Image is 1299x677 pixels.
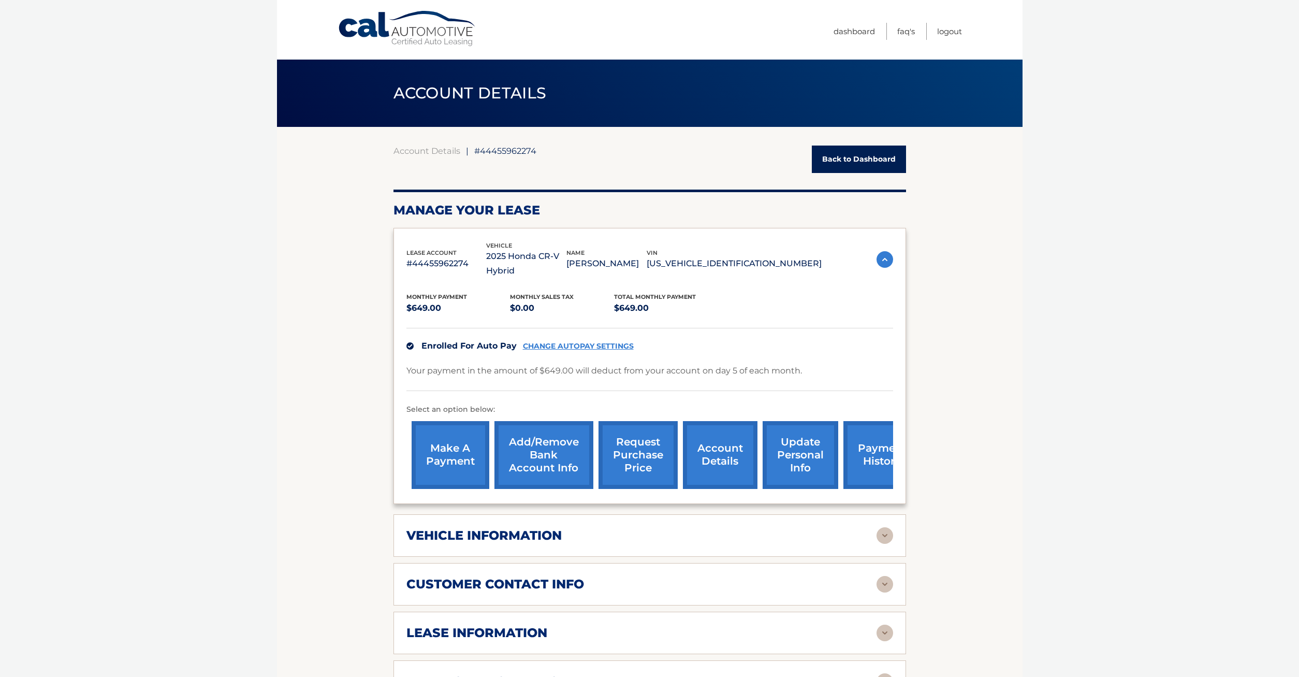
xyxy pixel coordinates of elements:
a: Account Details [393,146,460,156]
p: #44455962274 [406,256,487,271]
p: Your payment in the amount of $649.00 will deduct from your account on day 5 of each month. [406,364,802,378]
span: Monthly sales Tax [510,293,574,300]
p: $649.00 [614,301,718,315]
p: [US_VEHICLE_IDENTIFICATION_NUMBER] [647,256,822,271]
a: account details [683,421,757,489]
img: accordion-rest.svg [877,527,893,544]
span: Monthly Payment [406,293,467,300]
a: request purchase price [599,421,678,489]
a: Add/Remove bank account info [494,421,593,489]
span: ACCOUNT DETAILS [393,83,547,103]
p: [PERSON_NAME] [566,256,647,271]
a: update personal info [763,421,838,489]
span: vehicle [486,242,512,249]
span: name [566,249,585,256]
img: check.svg [406,342,414,350]
span: #44455962274 [474,146,536,156]
img: accordion-rest.svg [877,576,893,593]
a: Cal Automotive [338,10,477,47]
a: Back to Dashboard [812,146,906,173]
span: lease account [406,249,457,256]
a: FAQ's [897,23,915,40]
a: make a payment [412,421,489,489]
h2: lease information [406,625,547,641]
p: 2025 Honda CR-V Hybrid [486,249,566,278]
p: $0.00 [510,301,614,315]
h2: vehicle information [406,528,562,543]
p: Select an option below: [406,404,893,416]
span: Enrolled For Auto Pay [421,341,517,351]
a: payment history [843,421,921,489]
img: accordion-active.svg [877,251,893,268]
a: Logout [937,23,962,40]
img: accordion-rest.svg [877,625,893,641]
span: | [466,146,469,156]
span: vin [647,249,658,256]
h2: Manage Your Lease [393,203,906,218]
a: CHANGE AUTOPAY SETTINGS [523,342,634,351]
span: Total Monthly Payment [614,293,696,300]
h2: customer contact info [406,577,584,592]
p: $649.00 [406,301,510,315]
a: Dashboard [834,23,875,40]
